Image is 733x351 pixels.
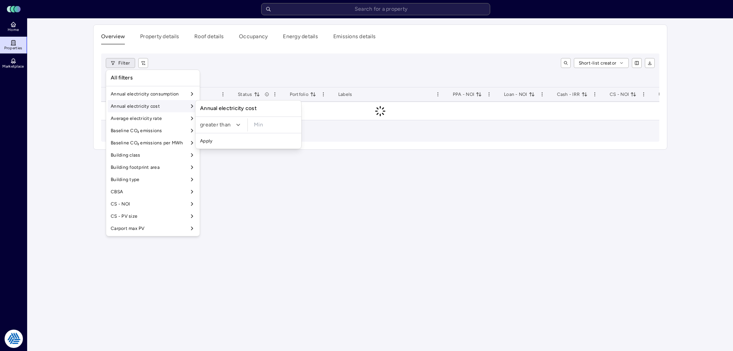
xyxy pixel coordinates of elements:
[108,137,198,149] div: Baseline CO₂ emissions per MWh
[108,222,198,235] div: Carport max PV
[108,161,198,173] div: Building footprint area
[108,210,198,222] div: CS - PV size
[108,149,198,161] div: Building class
[108,71,198,84] div: All filters
[197,135,300,147] button: Apply
[108,88,198,100] div: Annual electricity consumption
[108,125,198,137] div: Baseline CO₂ emissions
[200,121,231,129] span: greater than
[108,173,198,186] div: Building type
[108,186,198,198] div: CBSA
[197,102,300,115] div: Annual electricity cost
[197,118,244,131] button: greater than
[108,112,198,125] div: Average electricity rate
[108,198,198,210] div: CS - NOI
[108,100,198,112] div: Annual electricity cost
